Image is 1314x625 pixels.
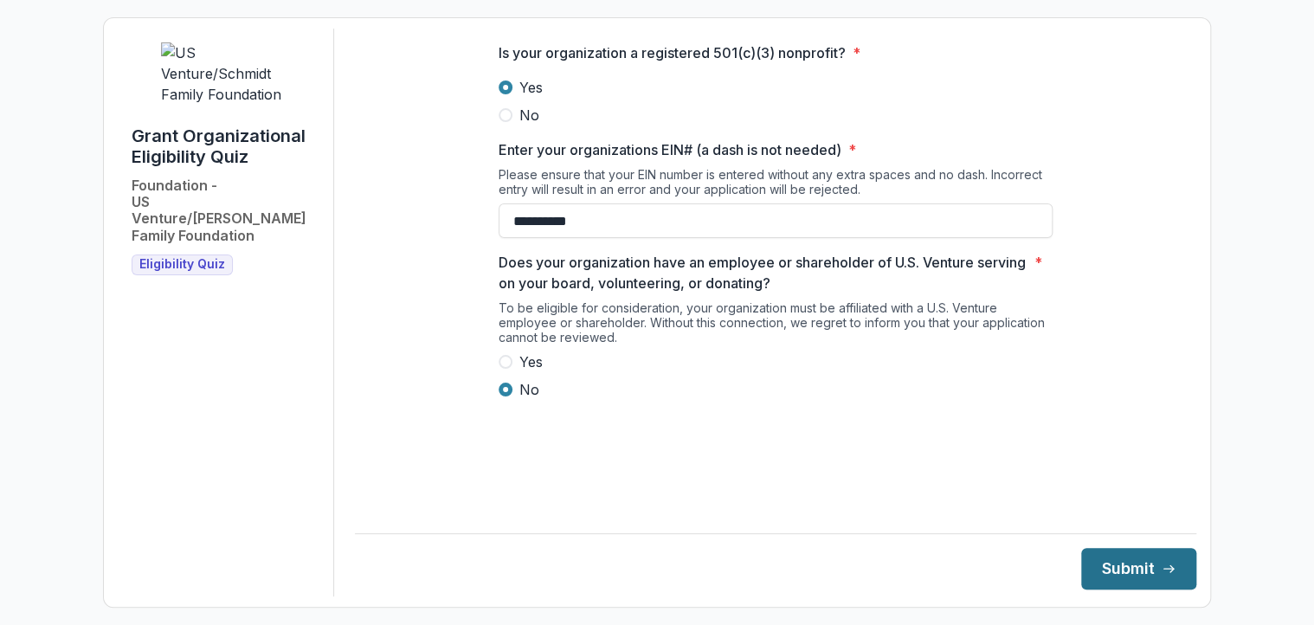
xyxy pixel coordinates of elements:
p: Enter your organizations EIN# (a dash is not needed) [499,139,841,160]
p: Does your organization have an employee or shareholder of U.S. Venture serving on your board, vol... [499,252,1027,293]
h1: Grant Organizational Eligibility Quiz [132,126,319,167]
span: No [519,379,539,400]
span: Eligibility Quiz [139,257,225,272]
div: To be eligible for consideration, your organization must be affiliated with a U.S. Venture employ... [499,300,1053,351]
p: Is your organization a registered 501(c)(3) nonprofit? [499,42,846,63]
span: Yes [519,77,543,98]
span: Yes [519,351,543,372]
div: Please ensure that your EIN number is entered without any extra spaces and no dash. Incorrect ent... [499,167,1053,203]
h2: Foundation - US Venture/[PERSON_NAME] Family Foundation [132,177,319,244]
button: Submit [1081,548,1196,590]
img: US Venture/Schmidt Family Foundation [161,42,291,105]
span: No [519,105,539,126]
